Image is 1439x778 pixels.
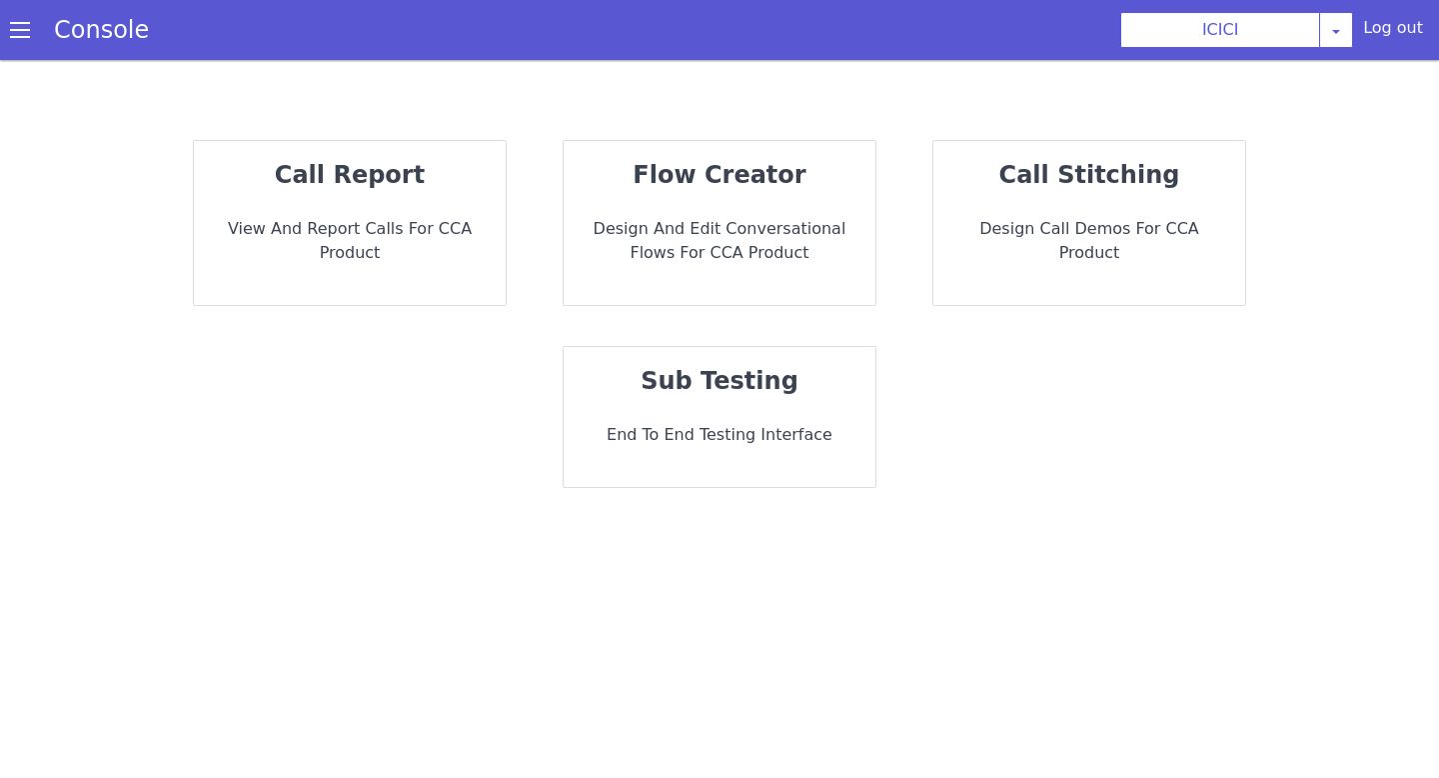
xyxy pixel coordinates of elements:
[1120,12,1320,48] button: ICICI
[641,367,798,395] strong: sub testing
[1363,16,1423,48] div: Log out
[275,161,425,189] strong: call report
[30,16,173,44] a: Console
[999,161,1180,189] strong: call stitching
[580,423,859,447] p: End to End Testing Interface
[633,161,805,189] strong: flow creator
[210,217,490,265] p: View and report calls for CCA Product
[580,217,859,265] p: Design and Edit Conversational flows for CCA Product
[949,217,1229,265] p: Design call demos for CCA Product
